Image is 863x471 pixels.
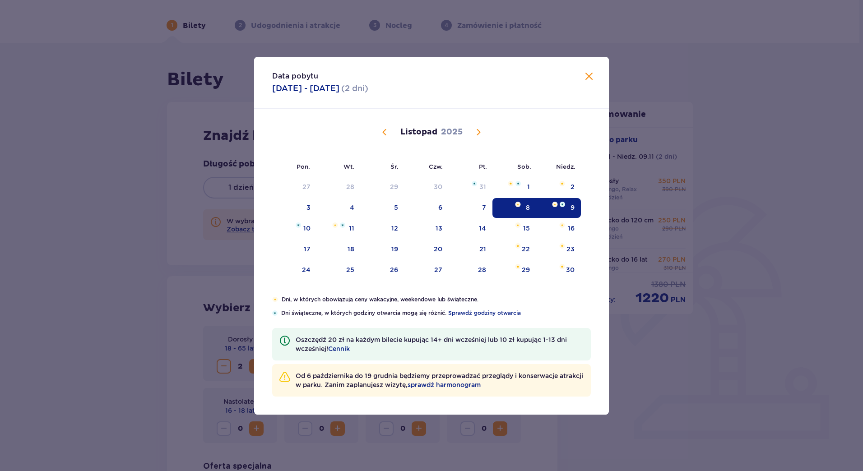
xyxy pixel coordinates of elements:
[361,198,404,218] td: 5
[272,198,317,218] td: 3
[566,265,575,274] div: 30
[302,182,311,191] div: 27
[296,371,584,389] p: Od 6 października do 19 grudnia będziemy przeprowadzać przeglądy i konserwacje atrakcji w parku. ...
[479,245,486,254] div: 21
[361,260,404,280] td: 26
[340,222,345,228] img: Niebieska gwiazdka
[508,181,514,186] img: Pomarańczowa gwiazdka
[281,309,591,317] p: Dni świąteczne, w których godziny otwarcia mogą się różnić.
[317,177,361,197] td: 28
[556,163,575,170] small: Niedz.
[272,83,339,94] p: [DATE] - [DATE]
[536,240,581,259] td: Pomarańczowa gwiazdka23
[408,380,481,389] a: sprawdź harmonogram
[346,265,354,274] div: 25
[404,177,449,197] td: 30
[302,265,311,274] div: 24
[317,260,361,280] td: 25
[482,203,486,212] div: 7
[559,264,565,269] img: Pomarańczowa gwiazdka
[478,265,486,274] div: 28
[560,202,565,207] img: Niebieska gwiazdka
[515,181,521,186] img: Niebieska gwiazdka
[492,177,536,197] td: Pomarańczowa gwiazdkaNiebieska gwiazdka1
[436,224,442,233] div: 13
[527,182,530,191] div: 1
[390,265,398,274] div: 26
[346,182,354,191] div: 28
[571,203,575,212] div: 9
[317,240,361,259] td: 18
[441,127,463,138] p: 2025
[361,240,404,259] td: 19
[272,310,278,316] img: Niebieska gwiazdka
[272,219,317,239] td: Niebieska gwiazdka10
[391,224,398,233] div: 12
[296,335,584,353] p: Oszczędź 20 zł na każdym bilecie kupując 14+ dni wcześniej lub 10 zł kupując 1-13 dni wcześniej!
[332,222,338,228] img: Pomarańczowa gwiazdka
[473,127,484,138] button: Następny miesiąc
[348,245,354,254] div: 18
[282,296,591,304] p: Dni, w których obowiązują ceny wakacyjne, weekendowe lub świąteczne.
[404,240,449,259] td: 20
[303,224,311,233] div: 10
[434,245,442,254] div: 20
[523,224,530,233] div: 15
[390,163,399,170] small: Śr.
[272,177,317,197] td: 27
[272,297,278,302] img: Pomarańczowa gwiazdka
[571,182,575,191] div: 2
[522,265,530,274] div: 29
[522,245,530,254] div: 22
[317,198,361,218] td: 4
[584,71,594,83] button: Zamknij
[568,224,575,233] div: 16
[472,181,477,186] img: Niebieska gwiazdka
[272,260,317,280] td: 24
[448,309,521,317] a: Sprawdź godziny otwarcia
[449,198,492,218] td: 7
[515,222,521,228] img: Pomarańczowa gwiazdka
[306,203,311,212] div: 3
[328,344,350,353] a: Cennik
[449,177,492,197] td: Niebieska gwiazdka31
[304,245,311,254] div: 17
[272,71,318,81] p: Data pobytu
[515,243,521,249] img: Pomarańczowa gwiazdka
[404,198,449,218] td: 6
[394,203,398,212] div: 5
[297,163,310,170] small: Pon.
[536,198,581,218] td: Data zaznaczona. niedziela, 9 listopada 2025
[449,219,492,239] td: 14
[517,163,531,170] small: Sob.
[404,260,449,280] td: 27
[559,181,565,186] img: Pomarańczowa gwiazdka
[296,222,301,228] img: Niebieska gwiazdka
[566,245,575,254] div: 23
[434,182,442,191] div: 30
[449,260,492,280] td: 28
[479,224,486,233] div: 14
[429,163,443,170] small: Czw.
[526,203,530,212] div: 8
[449,240,492,259] td: 21
[390,182,398,191] div: 29
[492,240,536,259] td: Pomarańczowa gwiazdka22
[536,177,581,197] td: Pomarańczowa gwiazdka2
[492,260,536,280] td: Pomarańczowa gwiazdka29
[350,203,354,212] div: 4
[361,219,404,239] td: 12
[536,260,581,280] td: Pomarańczowa gwiazdka30
[349,224,354,233] div: 11
[361,177,404,197] td: 29
[492,198,536,218] td: Data zaznaczona. sobota, 8 listopada 2025
[479,182,486,191] div: 31
[391,245,398,254] div: 19
[515,202,521,207] img: Pomarańczowa gwiazdka
[559,243,565,249] img: Pomarańczowa gwiazdka
[552,202,558,207] img: Pomarańczowa gwiazdka
[559,222,565,228] img: Pomarańczowa gwiazdka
